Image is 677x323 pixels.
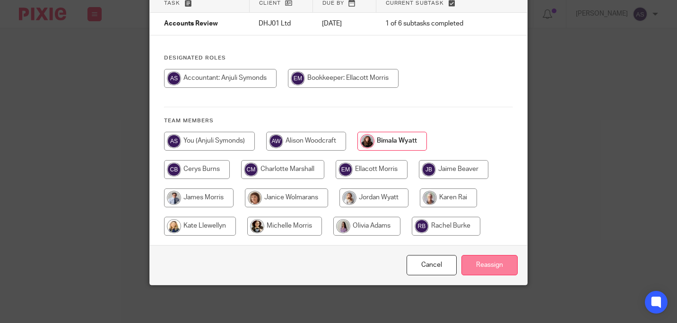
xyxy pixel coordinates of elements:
p: [DATE] [322,19,366,28]
span: Current subtask [386,0,444,6]
td: 1 of 6 subtasks completed [376,13,493,35]
h4: Team members [164,117,513,125]
span: Task [164,0,180,6]
input: Reassign [461,255,518,275]
p: DHJ01 Ltd [259,19,303,28]
span: Client [259,0,281,6]
h4: Designated Roles [164,54,513,62]
span: Accounts Review [164,21,218,27]
a: Close this dialog window [407,255,457,275]
span: Due by [322,0,344,6]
